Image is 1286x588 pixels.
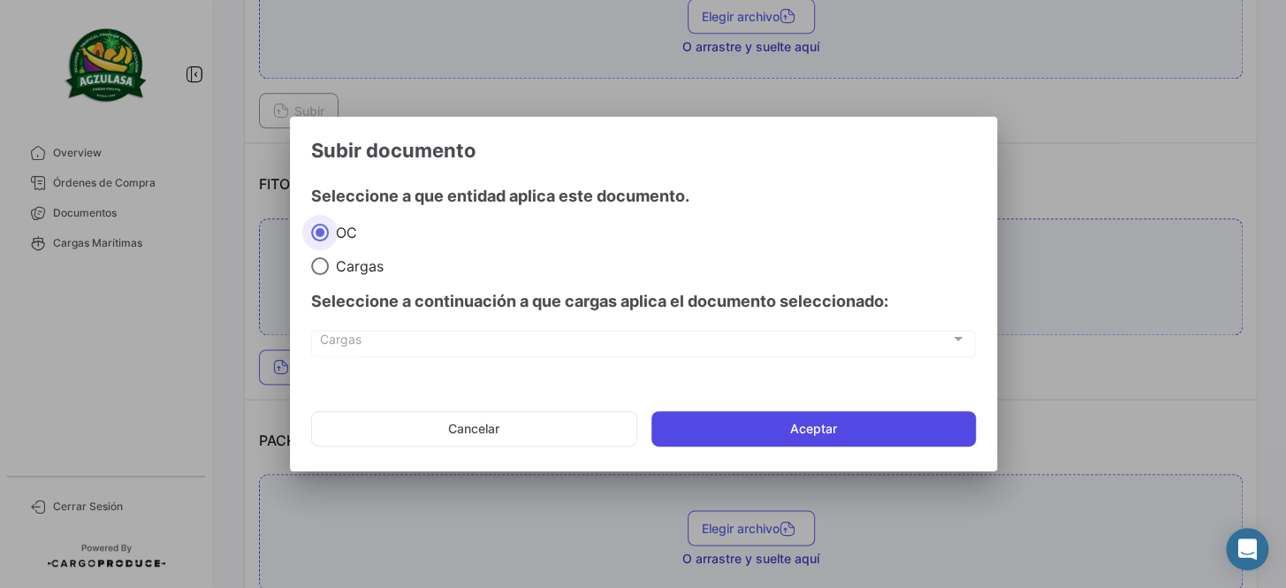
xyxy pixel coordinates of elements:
[311,184,976,209] h4: Seleccione a que entidad aplica este documento.
[311,138,976,163] h3: Subir documento
[329,224,357,241] span: OC
[329,257,384,275] span: Cargas
[311,289,976,314] h4: Seleccione a continuación a que cargas aplica el documento seleccionado:
[320,335,950,350] span: Cargas
[1226,528,1268,570] div: Abrir Intercom Messenger
[651,411,976,447] button: Aceptar
[311,411,637,447] button: Cancelar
